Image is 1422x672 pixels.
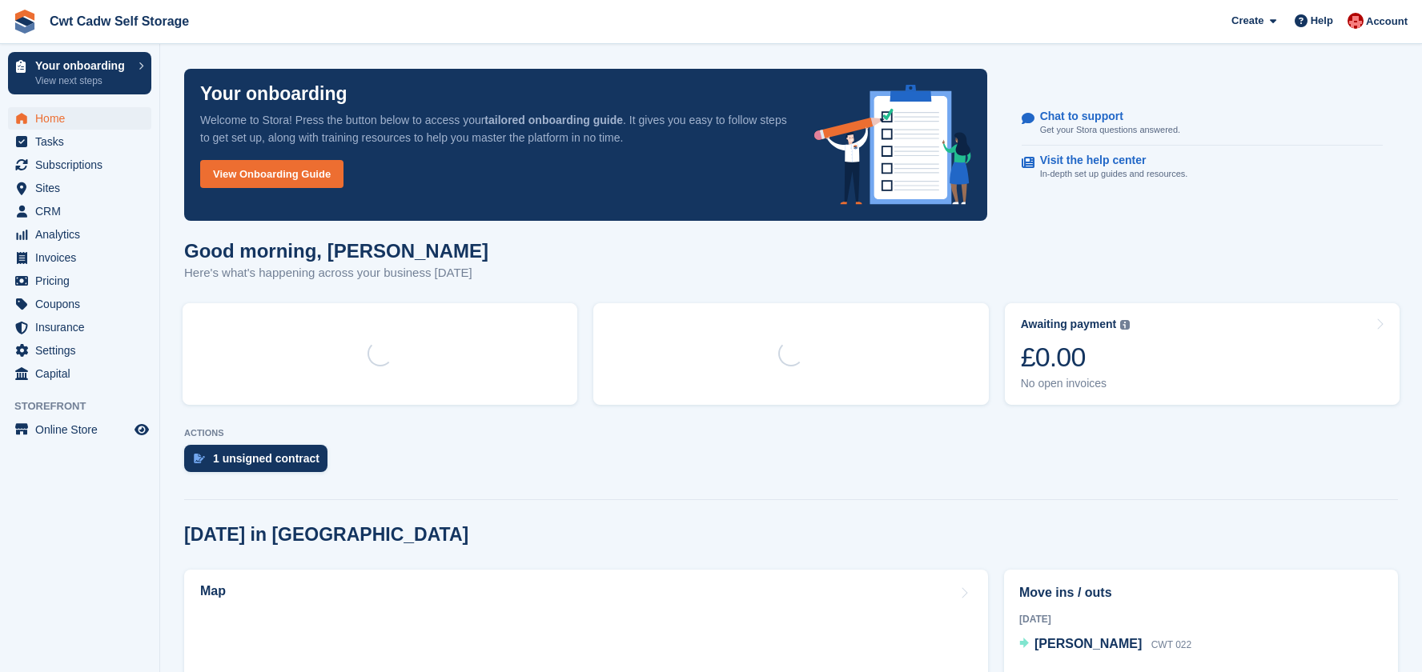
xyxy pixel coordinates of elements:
[1034,637,1142,650] span: [PERSON_NAME]
[1005,303,1400,405] a: Awaiting payment £0.00 No open invoices
[1231,13,1263,29] span: Create
[8,52,151,94] a: Your onboarding View next steps
[1019,612,1383,626] div: [DATE]
[1021,318,1117,331] div: Awaiting payment
[1019,634,1191,655] a: [PERSON_NAME] CWT 022
[8,223,151,246] a: menu
[1348,13,1364,29] img: Rhian Davies
[35,339,131,362] span: Settings
[1040,123,1180,137] p: Get your Stora questions answered.
[184,240,488,262] h1: Good morning, [PERSON_NAME]
[1022,102,1383,146] a: Chat to support Get your Stora questions answered.
[8,107,151,130] a: menu
[1019,583,1383,602] h2: Move ins / outs
[8,362,151,385] a: menu
[814,85,971,205] img: onboarding-info-6c161a55d2c0e0a8cae90662b2fe09162a5109e8cc188191df67fb4f79e88e88.svg
[184,445,335,480] a: 1 unsigned contract
[200,584,226,598] h2: Map
[35,200,131,222] span: CRM
[14,398,159,414] span: Storefront
[1040,167,1188,181] p: In-depth set up guides and resources.
[184,264,488,282] p: Here's what's happening across your business [DATE]
[8,339,151,362] a: menu
[35,154,131,176] span: Subscriptions
[13,10,37,34] img: stora-icon-8386f47178a22dfd0bd8f6a31ec36ba5ce8667c1dd55bd0f319d3a0aa187defe.svg
[35,293,131,315] span: Coupons
[35,362,131,385] span: Capital
[35,316,131,338] span: Insurance
[200,111,789,146] p: Welcome to Stora! Press the button below to access your . It gives you easy to follow steps to ge...
[8,200,151,222] a: menu
[1021,377,1131,390] div: No open invoices
[1022,146,1383,189] a: Visit the help center In-depth set up guides and resources.
[1311,13,1333,29] span: Help
[484,114,623,126] strong: tailored onboarding guide
[35,130,131,153] span: Tasks
[213,452,319,465] div: 1 unsigned contract
[1040,110,1167,123] p: Chat to support
[184,524,468,546] h2: [DATE] in [GEOGRAPHIC_DATA]
[8,154,151,176] a: menu
[8,293,151,315] a: menu
[200,160,343,188] a: View Onboarding Guide
[35,246,131,269] span: Invoices
[35,74,131,88] p: View next steps
[35,270,131,292] span: Pricing
[184,428,1398,438] p: ACTIONS
[1120,320,1130,330] img: icon-info-grey-7440780725fd019a000dd9b08b2336e03edf1995a4989e88bcd33f0948082b44.svg
[35,418,131,441] span: Online Store
[35,107,131,130] span: Home
[8,270,151,292] a: menu
[1151,639,1191,650] span: CWT 022
[132,420,151,439] a: Preview store
[8,418,151,441] a: menu
[1366,14,1408,30] span: Account
[8,316,151,338] a: menu
[8,177,151,199] a: menu
[200,85,347,103] p: Your onboarding
[1040,154,1175,167] p: Visit the help center
[35,223,131,246] span: Analytics
[35,177,131,199] span: Sites
[194,454,205,463] img: contract_signature_icon-13c848040528278c33f63329250d36e43548de30e8caae1d1a13099fd9432cc5.svg
[35,60,131,71] p: Your onboarding
[1021,341,1131,374] div: £0.00
[8,130,151,153] a: menu
[8,246,151,269] a: menu
[43,8,195,34] a: Cwt Cadw Self Storage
